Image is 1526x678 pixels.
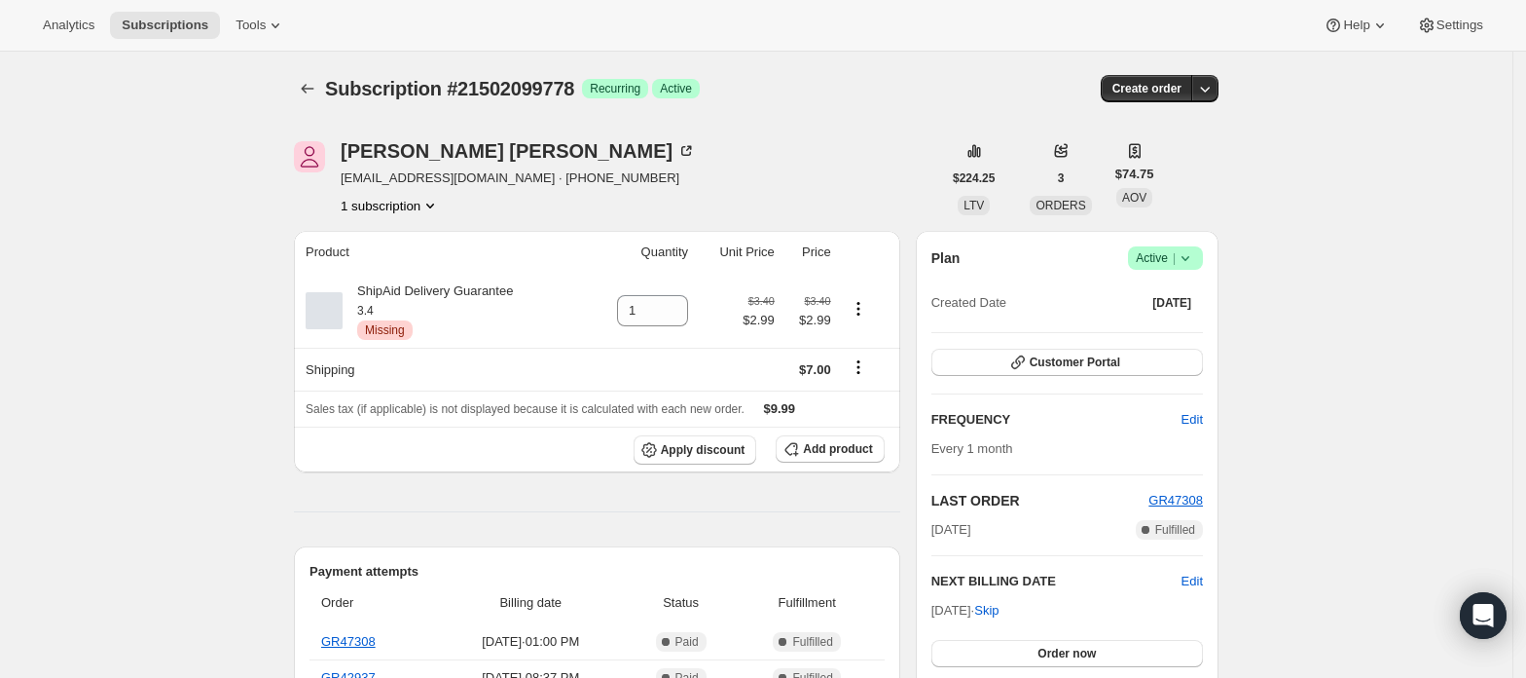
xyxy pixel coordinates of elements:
[1046,165,1076,192] button: 3
[1155,522,1195,538] span: Fulfilled
[1035,199,1085,212] span: ORDERS
[1343,18,1369,33] span: Help
[776,435,884,463] button: Add product
[294,141,325,172] span: Julie Yoho
[931,293,1006,313] span: Created Date
[441,593,621,613] span: Billing date
[1152,295,1191,311] span: [DATE]
[1141,289,1203,317] button: [DATE]
[1037,646,1096,661] span: Order now
[1112,81,1181,96] span: Create order
[309,582,435,624] th: Order
[31,12,106,39] button: Analytics
[1173,250,1176,266] span: |
[941,165,1006,192] button: $224.25
[805,295,831,307] small: $3.40
[1058,170,1065,186] span: 3
[343,282,513,340] div: ShipAid Delivery Guarantee
[781,231,837,274] th: Price
[1170,404,1215,435] button: Edit
[953,170,995,186] span: $224.25
[963,199,984,212] span: LTV
[325,78,574,99] span: Subscription #21502099778
[931,410,1181,430] h2: FREQUENCY
[587,231,694,274] th: Quantity
[931,491,1149,510] h2: LAST ORDER
[803,441,872,457] span: Add product
[1115,165,1154,184] span: $74.75
[1136,248,1195,268] span: Active
[963,595,1010,626] button: Skip
[294,231,587,274] th: Product
[660,81,692,96] span: Active
[764,401,796,416] span: $9.99
[799,362,831,377] span: $7.00
[1181,572,1203,591] button: Edit
[294,348,587,391] th: Shipping
[309,562,885,582] h2: Payment attempts
[661,442,745,458] span: Apply discount
[1312,12,1400,39] button: Help
[306,402,745,416] span: Sales tax (if applicable) is not displayed because it is calculated with each new order.
[1148,493,1203,508] a: GR47308
[931,572,1181,591] h2: NEXT BILLING DATE
[843,357,874,378] button: Shipping actions
[675,634,699,650] span: Paid
[786,311,831,330] span: $2.99
[742,593,873,613] span: Fulfillment
[365,322,405,338] span: Missing
[633,593,730,613] span: Status
[122,18,208,33] span: Subscriptions
[931,640,1203,667] button: Order now
[1181,410,1203,430] span: Edit
[843,298,874,320] button: Product actions
[634,435,757,465] button: Apply discount
[236,18,266,33] span: Tools
[748,295,775,307] small: $3.40
[931,441,1013,456] span: Every 1 month
[441,632,621,652] span: [DATE] · 01:00 PM
[1405,12,1495,39] button: Settings
[341,141,696,161] div: [PERSON_NAME] [PERSON_NAME]
[1122,191,1146,205] span: AOV
[590,81,640,96] span: Recurring
[1030,355,1120,370] span: Customer Portal
[931,248,961,268] h2: Plan
[931,520,971,540] span: [DATE]
[43,18,94,33] span: Analytics
[224,12,297,39] button: Tools
[694,231,781,274] th: Unit Price
[931,349,1203,376] button: Customer Portal
[341,196,440,215] button: Product actions
[341,169,696,188] span: [EMAIL_ADDRESS][DOMAIN_NAME] · [PHONE_NUMBER]
[743,311,775,330] span: $2.99
[294,75,321,102] button: Subscriptions
[931,603,999,618] span: [DATE] ·
[357,304,374,318] small: 3.4
[974,601,999,621] span: Skip
[792,634,832,650] span: Fulfilled
[1148,491,1203,510] button: GR47308
[110,12,220,39] button: Subscriptions
[321,634,376,649] a: GR47308
[1436,18,1483,33] span: Settings
[1460,592,1507,639] div: Open Intercom Messenger
[1101,75,1193,102] button: Create order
